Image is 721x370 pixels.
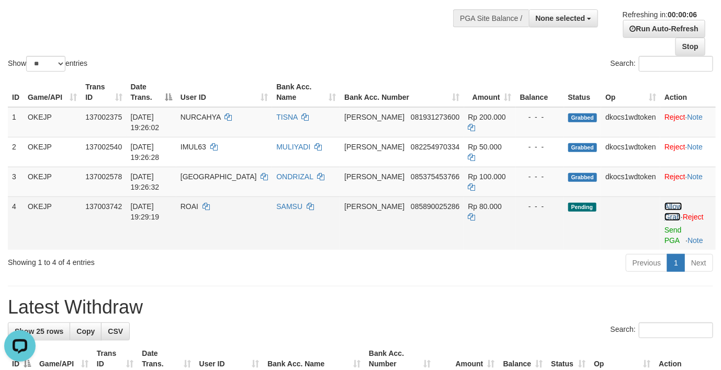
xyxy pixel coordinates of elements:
strong: 00:00:06 [668,10,697,19]
th: Bank Acc. Number: activate to sort column ascending [340,77,464,107]
span: ROAI [181,202,198,211]
span: 137002375 [85,113,122,121]
td: 3 [8,167,24,196]
a: Reject [664,172,685,181]
a: Note [688,172,703,181]
span: · [664,202,683,221]
div: PGA Site Balance / [453,9,528,27]
th: Amount: activate to sort column ascending [464,77,516,107]
span: [PERSON_NAME] [344,202,404,211]
a: TISNA [276,113,297,121]
th: Trans ID: activate to sort column ascending [81,77,126,107]
span: [DATE] 19:26:28 [131,143,160,161]
a: Run Auto-Refresh [623,20,705,38]
a: 1 [667,254,685,272]
span: [PERSON_NAME] [344,143,404,151]
span: NURCAHYA [181,113,221,121]
a: Note [688,113,703,121]
span: Rp 100.000 [468,172,506,181]
a: Note [688,143,703,151]
a: Copy [70,322,102,340]
div: - - - [520,142,560,152]
button: Open LiveChat chat widget [4,4,36,36]
div: - - - [520,171,560,182]
td: 4 [8,196,24,250]
a: Send PGA [664,226,682,245]
a: Show 25 rows [8,322,70,340]
td: OKEJP [24,167,81,196]
span: Grabbed [568,143,598,152]
th: Balance [516,77,564,107]
span: Copy 085890025286 to clipboard [411,202,459,211]
span: [DATE] 19:26:32 [131,172,160,191]
label: Show entries [8,56,87,72]
span: 137003742 [85,202,122,211]
select: Showentries [26,56,65,72]
td: · [660,107,716,137]
span: [DATE] 19:26:02 [131,113,160,132]
td: 2 [8,137,24,167]
a: SAMSU [276,202,302,211]
span: Grabbed [568,113,598,122]
a: Reject [664,143,685,151]
span: 137002540 [85,143,122,151]
span: None selected [536,14,585,22]
th: Status [564,77,602,107]
th: ID [8,77,24,107]
span: Pending [568,203,596,212]
td: OKEJP [24,137,81,167]
a: Next [684,254,713,272]
td: dkocs1wdtoken [601,167,660,196]
td: dkocs1wdtoken [601,107,660,137]
th: Date Trans.: activate to sort column descending [127,77,176,107]
a: Allow Grab [664,202,682,221]
td: · [660,167,716,196]
th: User ID: activate to sort column ascending [176,77,273,107]
input: Search: [639,56,713,72]
span: [PERSON_NAME] [344,113,404,121]
button: None selected [529,9,599,27]
td: dkocs1wdtoken [601,137,660,167]
td: · [660,196,716,250]
div: Showing 1 to 4 of 4 entries [8,253,292,268]
td: OKEJP [24,196,81,250]
th: Game/API: activate to sort column ascending [24,77,81,107]
a: Note [688,236,703,245]
span: Rp 200.000 [468,113,506,121]
span: Grabbed [568,173,598,182]
span: CSV [108,327,123,336]
span: IMUL63 [181,143,206,151]
th: Bank Acc. Name: activate to sort column ascending [272,77,340,107]
h1: Latest Withdraw [8,297,713,318]
a: Reject [683,213,704,221]
span: Refreshing in: [623,10,697,19]
a: CSV [101,322,130,340]
span: Copy 082254970334 to clipboard [411,143,459,151]
th: Op: activate to sort column ascending [601,77,660,107]
a: Previous [626,254,668,272]
a: Reject [664,113,685,121]
span: [PERSON_NAME] [344,172,404,181]
label: Search: [611,322,713,338]
div: - - - [520,201,560,212]
span: Rp 50.000 [468,143,502,151]
span: [DATE] 19:29:19 [131,202,160,221]
th: Action [660,77,716,107]
td: 1 [8,107,24,137]
label: Search: [611,56,713,72]
span: [GEOGRAPHIC_DATA] [181,172,257,181]
span: Copy [76,327,95,336]
a: MULIYADI [276,143,310,151]
a: Stop [675,38,705,55]
div: - - - [520,112,560,122]
span: Rp 80.000 [468,202,502,211]
span: Copy 085375453766 to clipboard [411,172,459,181]
span: Copy 081931273600 to clipboard [411,113,459,121]
input: Search: [639,322,713,338]
a: ONDRIZAL [276,172,313,181]
td: · [660,137,716,167]
span: 137002578 [85,172,122,181]
td: OKEJP [24,107,81,137]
